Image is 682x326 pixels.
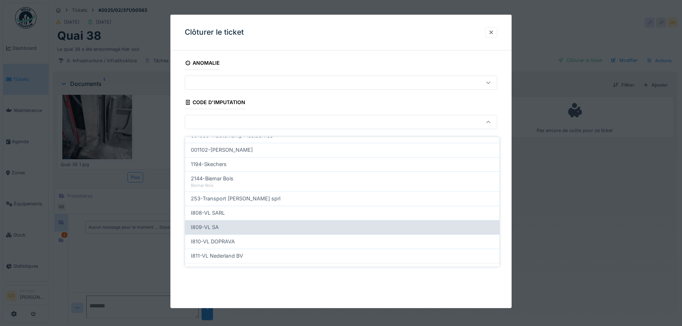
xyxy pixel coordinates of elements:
span: I811-VL Nederland BV [191,252,243,260]
div: Anomalie [185,58,220,70]
div: Code d'imputation [185,97,245,109]
span: I808-VL SARL [191,209,225,217]
span: 2144-Biemar Bois [191,175,233,183]
span: I810-VL DOPRAVA [191,238,235,245]
span: 1194-Skechers [191,160,227,168]
span: 253-Transport [PERSON_NAME] sprl [191,195,280,203]
div: Date de clôture [185,136,239,149]
span: I809-VL SA [191,223,219,231]
div: 23 visible sur 23 [185,263,499,276]
div: Biemar Bois [191,183,494,189]
h3: Clôturer le ticket [185,28,244,37]
span: 001102-[PERSON_NAME] [191,146,253,154]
